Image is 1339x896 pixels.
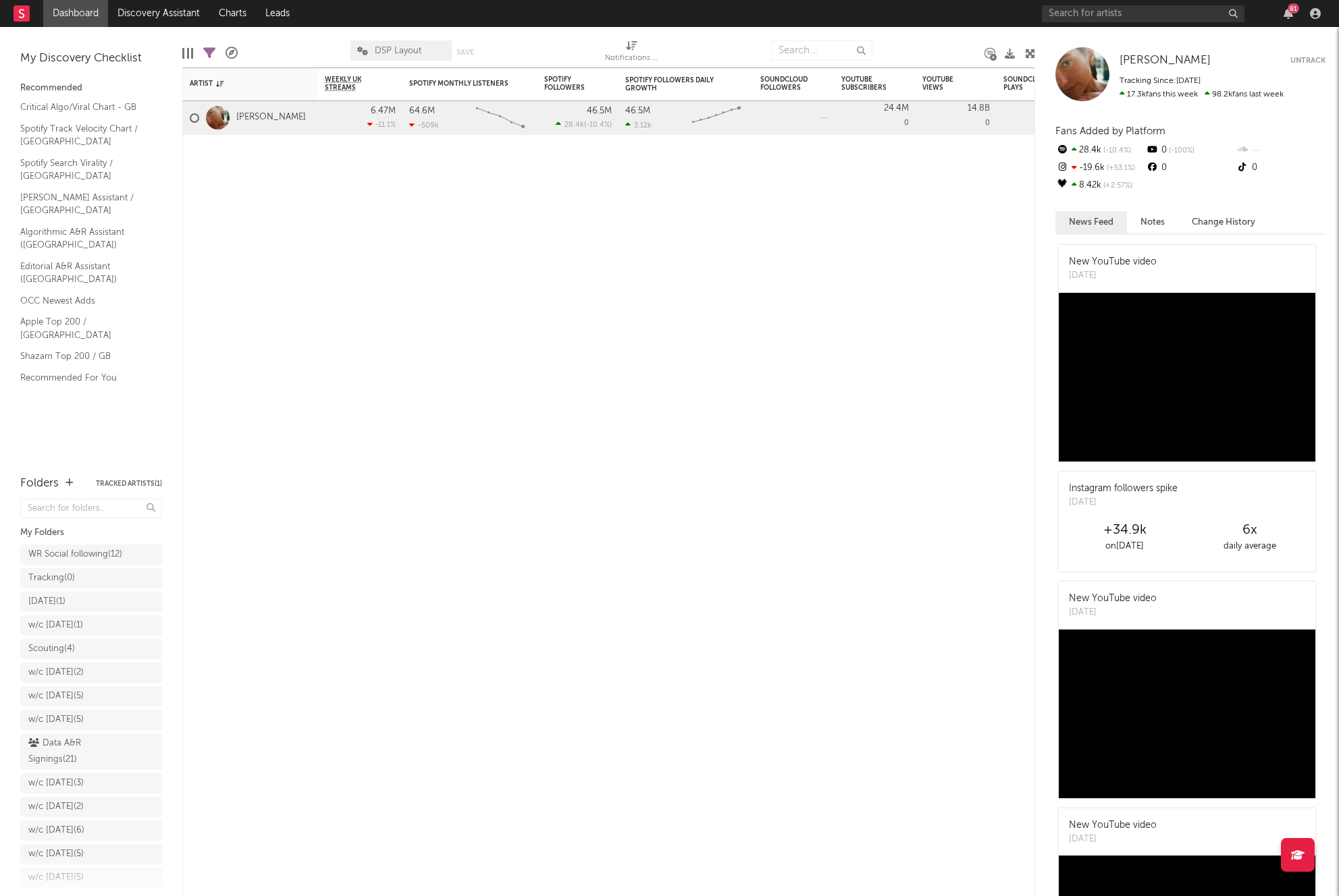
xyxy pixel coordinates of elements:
div: on [DATE] [1062,538,1187,555]
a: WR Social following(12) [20,544,162,565]
div: Data A&R Signings ( 21 ) [28,735,124,768]
a: Algorithmic A&R Assistant ([GEOGRAPHIC_DATA]) [20,225,149,252]
a: Spotify Search Virality / [GEOGRAPHIC_DATA] [20,156,149,184]
div: w/c [DATE] ( 5 ) [28,688,84,704]
div: w/c [DATE] ( 6 ) [28,822,84,839]
a: Recommended For You [20,370,149,385]
div: Recommended [20,80,162,96]
div: 24.4M [884,104,909,113]
div: Notifications (Artist) [605,34,659,73]
div: Notifications (Artist) [605,51,659,67]
a: w/c [DATE](5) [20,710,162,730]
div: SoundCloud Plays [1003,76,1051,92]
div: w/c [DATE] ( 5 ) [28,712,84,728]
a: w/c [DATE](5) [20,868,162,888]
div: [DATE] [1069,606,1157,619]
svg: Chart title [686,101,747,135]
a: w/c [DATE](2) [20,797,162,817]
div: New YouTube video [1069,818,1157,833]
div: SoundCloud Followers [760,76,808,92]
span: 98.2k fans last week [1120,90,1284,99]
div: Edit Columns [182,34,193,73]
div: Tracking ( 0 ) [28,570,75,586]
span: 28.4k [565,121,584,129]
div: 46.5M [587,107,612,115]
div: 0 [1145,159,1235,177]
span: [PERSON_NAME] [1120,55,1211,66]
a: Data A&R Signings(21) [20,733,162,770]
div: daily average [1187,538,1312,555]
a: OCC Newest Adds [20,293,149,308]
div: WR Social following ( 12 ) [28,547,122,563]
a: [PERSON_NAME] [1120,54,1211,67]
button: Untrack [1290,54,1325,67]
div: w/c [DATE] ( 2 ) [28,799,84,815]
input: Search for artists [1042,5,1244,22]
a: w/c [DATE](5) [20,686,162,706]
div: w/c [DATE] ( 5 ) [28,870,84,886]
span: -10.4 % [1101,147,1131,155]
div: My Folders [20,525,162,541]
div: New YouTube video [1069,255,1157,269]
button: Notes [1127,211,1178,233]
a: Apple Top 200 / [GEOGRAPHIC_DATA] [20,314,149,342]
div: Instagram followers spike [1069,482,1178,496]
a: [PERSON_NAME] [236,112,306,123]
div: -- [1236,142,1325,159]
button: Save [456,49,474,56]
span: +2.57 % [1101,182,1132,190]
div: 0 [841,101,909,134]
span: Tracking Since: [DATE] [1120,77,1201,85]
div: w/c [DATE] ( 5 ) [28,846,84,862]
div: +34.9k [1062,522,1187,538]
div: -19.6k [1055,159,1145,177]
div: 14.8B [968,104,990,113]
div: w/c [DATE] ( 1 ) [28,617,83,634]
div: 28.4k [1055,142,1145,159]
div: Scouting ( 4 ) [28,641,75,657]
div: YouTube Views [922,76,970,92]
a: [PERSON_NAME] Assistant / [GEOGRAPHIC_DATA] [20,190,149,218]
span: -100 % [1167,147,1194,155]
div: Spotify Followers Daily Growth [625,76,727,92]
div: A&R Pipeline [226,34,238,73]
a: Tracking(0) [20,568,162,588]
span: 17.3k fans this week [1120,90,1198,99]
input: Search... [771,40,872,61]
div: 0 [922,101,990,134]
div: [DATE] [1069,496,1178,509]
svg: Chart title [470,101,531,135]
span: Fans Added by Platform [1055,126,1165,136]
span: +53.1 % [1105,165,1135,172]
button: Change History [1178,211,1269,233]
div: 81 [1288,3,1299,13]
a: Editorial A&R Assistant ([GEOGRAPHIC_DATA]) [20,259,149,287]
div: w/c [DATE] ( 3 ) [28,775,84,791]
div: 46.5M [625,107,650,115]
a: Critical Algo/Viral Chart - GB [20,100,149,115]
div: -509k [409,121,439,130]
a: [DATE](1) [20,592,162,612]
span: DSP Layout [375,47,421,55]
div: ( ) [556,120,612,129]
div: 0 [1236,159,1325,177]
a: Shazam Top 200 / GB [20,349,149,364]
div: Artist [190,80,291,88]
button: Tracked Artists(1) [96,480,162,487]
div: 8.42k [1055,177,1145,194]
div: Folders [20,476,59,492]
div: New YouTube video [1069,592,1157,606]
div: 3.12k [625,121,652,130]
div: Spotify Followers [544,76,592,92]
a: w/c [DATE](6) [20,820,162,841]
div: 0 [1145,142,1235,159]
a: w/c [DATE](2) [20,663,162,683]
div: Filters(1 of 1) [203,34,215,73]
span: -10.4 % [586,121,610,129]
a: w/c [DATE](3) [20,773,162,793]
div: 6.47M [371,107,396,115]
div: [DATE] [1069,833,1157,846]
a: Spotify Track Velocity Chart / [GEOGRAPHIC_DATA] [20,121,149,149]
div: YouTube Subscribers [841,76,889,92]
div: Spotify Monthly Listeners [409,80,510,88]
